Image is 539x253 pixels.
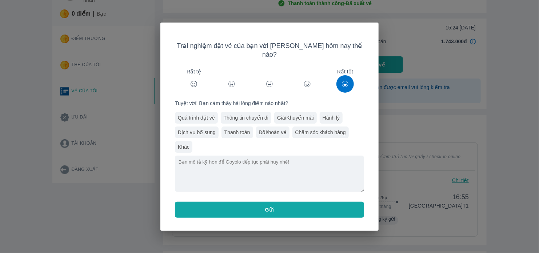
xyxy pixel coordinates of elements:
[256,126,290,138] div: Đổi/hoàn vé
[175,141,192,153] div: Khác
[175,112,218,124] div: Quá trình đặt vé
[337,68,353,75] span: Rất tốt
[274,112,317,124] div: Giá/Khuyến mãi
[175,100,364,107] span: Tuyệt vời! Bạn cảm thấy hài lòng điểm nào nhất?
[175,126,219,138] div: Dịch vụ bổ sung
[175,41,364,59] span: Trải nghiệm đặt vé của bạn với [PERSON_NAME] hôm nay thế nào?
[292,126,349,138] div: Chăm sóc khách hàng
[187,68,201,75] span: Rất tệ
[320,112,343,124] div: Hành lý
[221,112,271,124] div: Thông tin chuyến đi
[221,126,253,138] div: Thanh toán
[265,206,274,213] span: Gửi
[175,202,364,218] button: Gửi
